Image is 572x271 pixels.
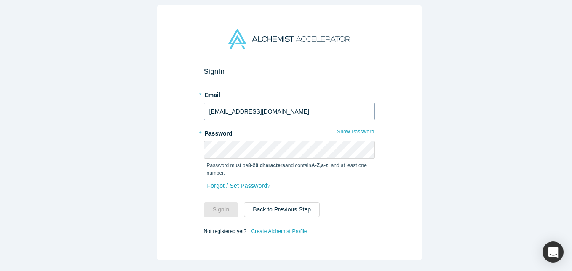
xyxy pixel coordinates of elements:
strong: A-Z [311,163,320,168]
h2: Sign In [204,67,375,76]
button: SignIn [204,202,238,217]
span: Not registered yet? [204,228,246,234]
button: Show Password [337,126,374,137]
a: Create Alchemist Profile [251,226,307,237]
strong: 8-20 characters [248,163,285,168]
p: Password must be and contain , , and at least one number. [207,162,372,177]
a: Forgot / Set Password? [207,179,271,193]
img: Alchemist Accelerator Logo [228,29,350,49]
label: Password [204,126,375,138]
button: Back to Previous Step [244,202,320,217]
strong: a-z [321,163,328,168]
label: Email [204,88,375,100]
